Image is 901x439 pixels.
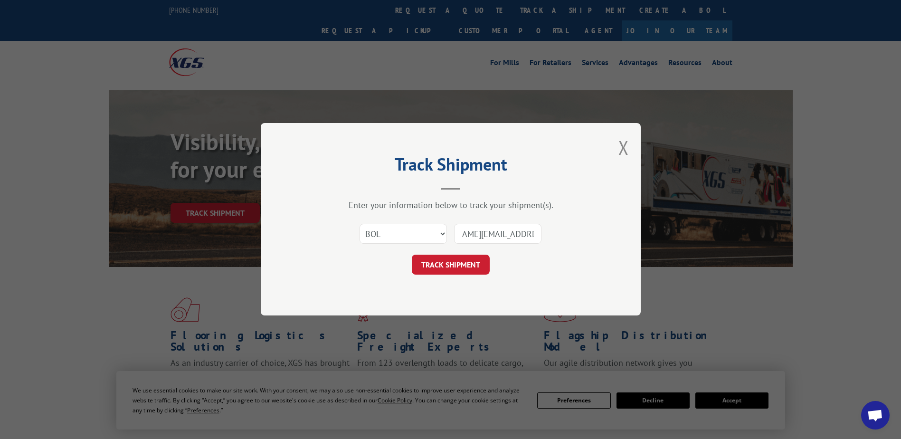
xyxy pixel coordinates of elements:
div: Open chat [861,401,890,429]
div: Enter your information below to track your shipment(s). [308,200,593,211]
button: TRACK SHIPMENT [412,255,490,275]
button: Close modal [618,135,629,160]
input: Number(s) [454,224,541,244]
h2: Track Shipment [308,158,593,176]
